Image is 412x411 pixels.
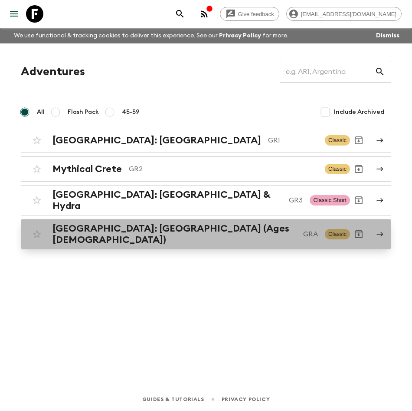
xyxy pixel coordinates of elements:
input: e.g. AR1, Argentina [280,60,375,84]
a: Privacy Policy [222,394,270,404]
h2: [GEOGRAPHIC_DATA]: [GEOGRAPHIC_DATA] & Hydra [52,189,282,212]
span: Give feedback [233,11,279,17]
p: We use functional & tracking cookies to deliver this experience. See our for more. [10,28,292,43]
a: [GEOGRAPHIC_DATA]: [GEOGRAPHIC_DATA] & HydraGR3Classic ShortArchive [21,185,391,215]
button: search adventures [171,5,189,23]
button: Archive [350,160,367,178]
span: Flash Pack [68,108,99,116]
a: Mythical CreteGR2ClassicArchive [21,156,391,182]
button: menu [5,5,23,23]
span: Classic [325,135,350,146]
h2: [GEOGRAPHIC_DATA]: [GEOGRAPHIC_DATA] [52,135,261,146]
span: Classic [325,229,350,239]
a: Guides & Tutorials [142,394,204,404]
button: Archive [350,225,367,243]
span: 45-59 [122,108,140,116]
span: Classic Short [310,195,350,205]
h2: [GEOGRAPHIC_DATA]: [GEOGRAPHIC_DATA] (Ages [DEMOGRAPHIC_DATA]) [52,223,296,245]
button: Dismiss [374,30,402,42]
p: GRA [303,229,318,239]
p: GR2 [129,164,318,174]
span: Classic [325,164,350,174]
a: [GEOGRAPHIC_DATA]: [GEOGRAPHIC_DATA]GR1ClassicArchive [21,128,391,153]
h2: Mythical Crete [52,163,122,175]
button: Archive [350,132,367,149]
h1: Adventures [21,63,85,80]
span: [EMAIL_ADDRESS][DOMAIN_NAME] [296,11,401,17]
a: Give feedback [220,7,279,21]
div: [EMAIL_ADDRESS][DOMAIN_NAME] [286,7,402,21]
a: Privacy Policy [219,33,261,39]
p: GR3 [289,195,303,205]
button: Archive [350,192,367,209]
p: GR1 [268,135,318,146]
a: [GEOGRAPHIC_DATA]: [GEOGRAPHIC_DATA] (Ages [DEMOGRAPHIC_DATA])GRAClassicArchive [21,219,391,249]
span: All [37,108,45,116]
span: Include Archived [334,108,384,116]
